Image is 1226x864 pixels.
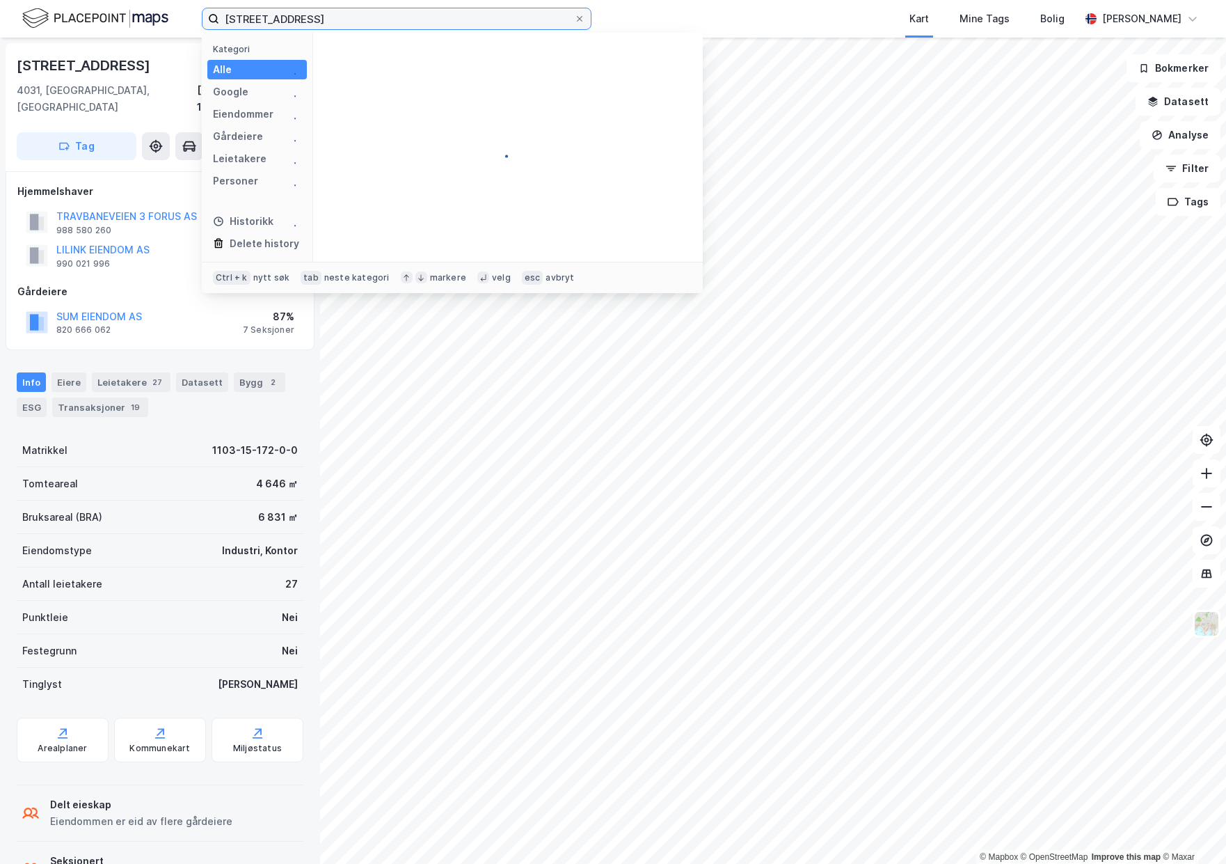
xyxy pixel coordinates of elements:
div: Alle [213,61,232,78]
button: Analyse [1140,121,1220,149]
div: 990 021 996 [56,258,110,269]
a: Improve this map [1092,852,1161,862]
div: Hjemmelshaver [17,183,303,200]
div: velg [492,272,511,283]
div: Miljøstatus [233,743,282,754]
div: Bolig [1040,10,1065,27]
div: Bruksareal (BRA) [22,509,102,526]
div: 27 [285,576,298,592]
div: Personer [213,173,258,189]
div: Kommunekart [129,743,190,754]
div: 19 [128,400,143,414]
div: Historikk [213,213,273,230]
div: 4031, [GEOGRAPHIC_DATA], [GEOGRAPHIC_DATA] [17,82,197,116]
div: Eiendommen er eid av flere gårdeiere [50,813,232,830]
a: Mapbox [980,852,1018,862]
div: Matrikkel [22,442,67,459]
div: tab [301,271,321,285]
div: Kategori [213,44,307,54]
div: Transaksjoner [52,398,148,417]
div: 1103-15-172-0-0 [212,442,298,459]
div: 4 646 ㎡ [256,476,298,492]
img: spinner.a6d8c91a73a9ac5275cf975e30b51cfb.svg [290,153,301,164]
div: [STREET_ADDRESS] [17,54,153,77]
div: Nei [282,609,298,626]
div: 27 [150,375,165,389]
img: spinner.a6d8c91a73a9ac5275cf975e30b51cfb.svg [290,131,301,142]
div: Ctrl + k [213,271,250,285]
div: Delete history [230,235,299,252]
button: Bokmerker [1127,54,1220,82]
button: Datasett [1136,88,1220,116]
div: 988 580 260 [56,225,111,236]
div: esc [522,271,543,285]
div: Gårdeiere [17,283,303,300]
button: Tags [1156,188,1220,216]
div: Industri, Kontor [222,542,298,559]
div: Info [17,372,46,392]
div: Antall leietakere [22,576,102,592]
div: ESG [17,398,47,417]
iframe: Chat Widget [1156,797,1226,864]
div: 87% [243,308,294,325]
div: Leietakere [92,372,170,392]
div: 2 [266,375,280,389]
img: logo.f888ab2527a4732fd821a326f86c7f29.svg [22,6,168,31]
img: spinner.a6d8c91a73a9ac5275cf975e30b51cfb.svg [497,136,519,159]
div: Festegrunn [22,643,77,659]
div: Kontrollprogram for chat [1156,797,1226,864]
img: spinner.a6d8c91a73a9ac5275cf975e30b51cfb.svg [290,109,301,120]
img: spinner.a6d8c91a73a9ac5275cf975e30b51cfb.svg [290,86,301,97]
div: Nei [282,643,298,659]
div: Eiendommer [213,106,273,123]
div: 6 831 ㎡ [258,509,298,526]
div: Tomteareal [22,476,78,492]
img: spinner.a6d8c91a73a9ac5275cf975e30b51cfb.svg [290,175,301,187]
div: Eiendomstype [22,542,92,559]
div: avbryt [546,272,574,283]
button: Filter [1154,155,1220,182]
div: markere [430,272,466,283]
div: Eiere [51,372,86,392]
div: [PERSON_NAME] [1102,10,1181,27]
div: Google [213,84,248,100]
button: Tag [17,132,136,160]
img: Z [1193,611,1220,637]
div: [PERSON_NAME] [218,676,298,693]
div: Mine Tags [960,10,1010,27]
div: Arealplaner [38,743,87,754]
img: spinner.a6d8c91a73a9ac5275cf975e30b51cfb.svg [290,216,301,227]
input: Søk på adresse, matrikkel, gårdeiere, leietakere eller personer [219,8,574,29]
div: Datasett [176,372,228,392]
div: neste kategori [324,272,390,283]
div: 820 666 062 [56,324,111,336]
div: [GEOGRAPHIC_DATA], 15/172 [197,82,303,116]
div: 7 Seksjoner [243,324,294,336]
img: spinner.a6d8c91a73a9ac5275cf975e30b51cfb.svg [290,64,301,75]
div: Kart [909,10,929,27]
div: Leietakere [213,150,266,167]
div: nytt søk [253,272,290,283]
div: Delt eieskap [50,796,232,813]
a: OpenStreetMap [1021,852,1088,862]
div: Gårdeiere [213,128,263,145]
div: Bygg [234,372,285,392]
div: Punktleie [22,609,68,626]
div: Tinglyst [22,676,62,693]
